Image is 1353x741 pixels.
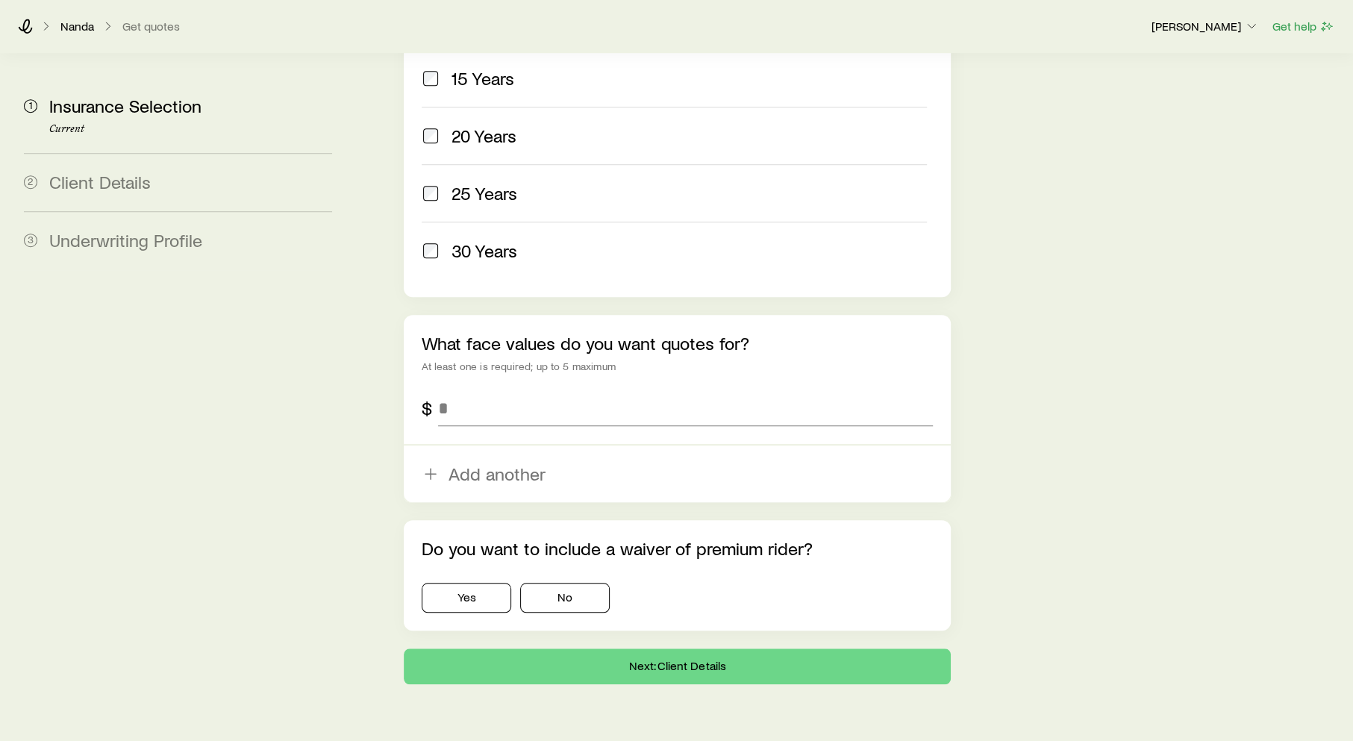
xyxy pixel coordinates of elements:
p: Current [49,123,332,135]
span: 2 [24,175,37,189]
input: 25 Years [423,186,438,201]
div: At least one is required; up to 5 maximum [422,360,933,372]
input: 30 Years [423,243,438,258]
span: Insurance Selection [49,95,201,116]
label: What face values do you want quotes for? [422,332,749,354]
input: 20 Years [423,128,438,143]
span: Client Details [49,171,151,193]
span: 25 Years [451,183,517,204]
a: Nanda [60,19,95,34]
span: 3 [24,234,37,247]
input: 15 Years [423,71,438,86]
span: Underwriting Profile [49,229,202,251]
button: Get help [1272,18,1335,35]
span: 1 [24,99,37,113]
span: 15 Years [451,68,514,89]
span: 30 Years [451,240,517,261]
p: [PERSON_NAME] [1152,19,1259,34]
button: Get quotes [122,19,181,34]
button: [PERSON_NAME] [1151,18,1260,36]
span: 20 Years [451,125,516,146]
p: Do you want to include a waiver of premium rider? [422,538,933,559]
div: $ [422,398,432,419]
button: No [520,583,610,613]
button: Add another [404,445,951,502]
button: Next: Client Details [404,648,951,684]
button: Yes [422,583,511,613]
